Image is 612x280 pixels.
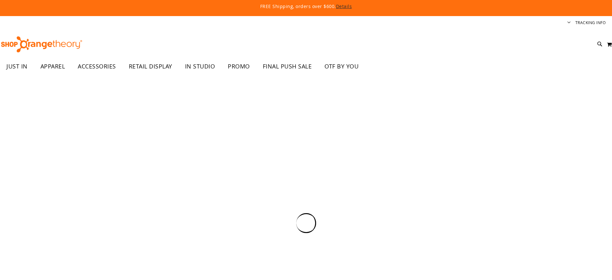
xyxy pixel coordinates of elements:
a: PROMO [221,59,256,74]
span: JUST IN [6,59,28,74]
p: FREE Shipping, orders over $600. [113,3,499,10]
span: FINAL PUSH SALE [263,59,312,74]
span: RETAIL DISPLAY [129,59,172,74]
a: RETAIL DISPLAY [122,59,179,74]
span: PROMO [228,59,250,74]
a: APPAREL [34,59,72,74]
button: Account menu [567,20,571,26]
a: OTF BY YOU [318,59,365,74]
span: APPAREL [40,59,65,74]
a: IN STUDIO [179,59,222,74]
span: OTF BY YOU [324,59,359,74]
a: Tracking Info [575,20,606,25]
a: FINAL PUSH SALE [256,59,318,74]
a: ACCESSORIES [71,59,122,74]
span: IN STUDIO [185,59,215,74]
span: ACCESSORIES [78,59,116,74]
a: Details [336,3,352,9]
